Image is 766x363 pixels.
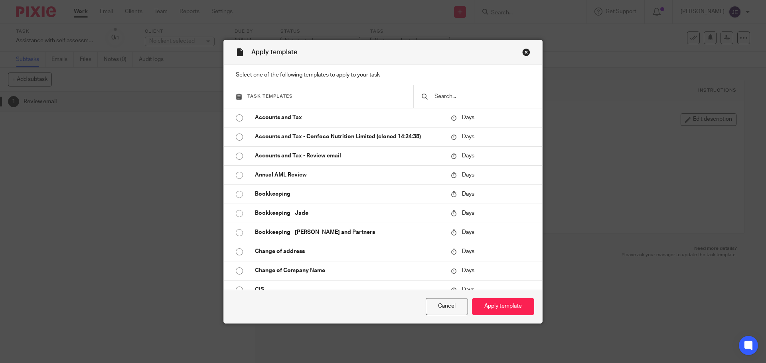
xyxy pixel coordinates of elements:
[462,210,474,216] span: Days
[462,134,474,139] span: Days
[472,298,534,315] button: Apply template
[426,298,468,315] button: Cancel
[255,209,443,217] p: Bookkeeping - Jade
[255,114,443,122] p: Accounts and Tax
[255,171,443,179] p: Annual AML Review
[255,247,443,255] p: Change of address
[462,153,474,159] span: Days
[255,152,443,160] p: Accounts and Tax - Review email
[255,190,443,198] p: Bookkeeping
[255,133,443,141] p: Accounts and Tax - Confoco Nutrition Limited (cloned 14:24:38)
[255,267,443,275] p: Change of Company Name
[434,92,534,101] input: Search...
[224,65,542,85] p: Select one of the following templates to apply to your task
[462,115,474,120] span: Days
[255,286,443,294] p: CIS
[462,230,474,235] span: Days
[462,172,474,178] span: Days
[462,249,474,254] span: Days
[462,287,474,292] span: Days
[462,268,474,273] span: Days
[247,94,293,98] span: Task templates
[255,228,443,236] p: Bookkeeping - [PERSON_NAME] and Partners
[462,191,474,197] span: Days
